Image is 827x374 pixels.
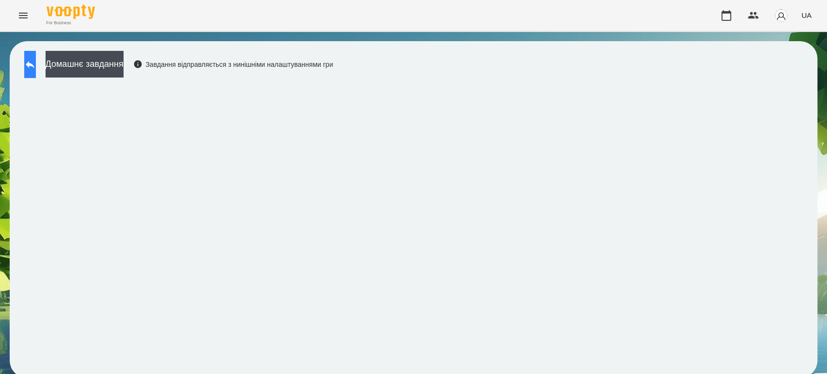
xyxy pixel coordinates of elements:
button: Домашнє завдання [46,51,124,78]
span: For Business [47,20,95,26]
button: Menu [12,4,35,27]
button: UA [797,6,815,24]
div: Завдання відправляється з нинішніми налаштуваннями гри [133,60,333,69]
img: avatar_s.png [774,9,788,22]
img: Voopty Logo [47,5,95,19]
span: UA [801,10,811,20]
